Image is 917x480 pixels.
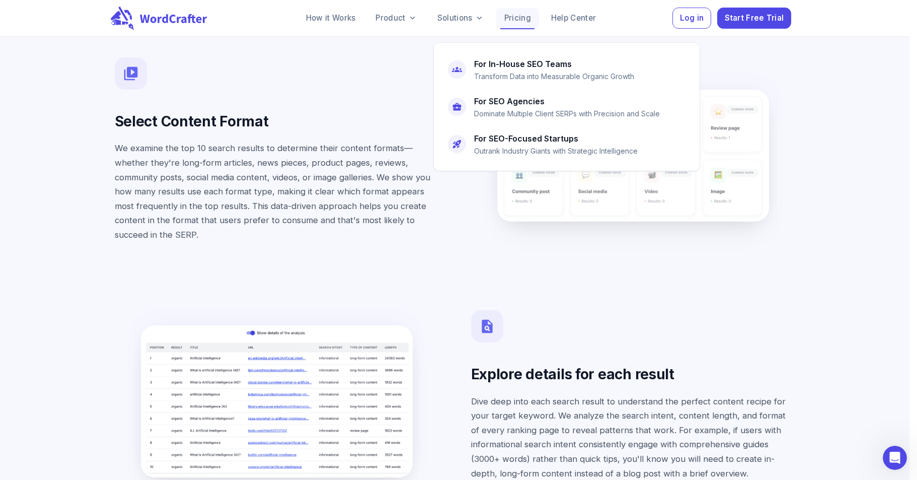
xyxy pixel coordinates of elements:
h4: Select Content Format [115,112,439,131]
a: Solutions [429,8,492,28]
a: For In-House SEO TeamsTransform Data into Measurable Organic Growth [442,51,692,88]
h6: For In-House SEO Teams [474,57,572,71]
p: Dominate Multiple Client SERPs with Precision and Scale [474,108,660,119]
p: Transform Data into Measurable Organic Growth [474,71,634,82]
h6: For SEO Agencies [474,94,545,108]
span: Start Free Trial [725,12,784,25]
p: We examine the top 10 search results to determine their content formats—whether they're long-form... [115,141,439,242]
span: Log in [680,12,704,25]
img: Explore details for each result [141,325,413,477]
h6: For SEO-Focused Startups [474,131,578,146]
a: Help Center [543,8,604,28]
a: For SEO-Focused StartupsOutrank Industry Giants with Strategic Intelligence [442,125,692,163]
h4: Explore details for each result [471,365,795,384]
a: Pricing [496,8,539,28]
a: For SEO AgenciesDominate Multiple Client SERPs with Precision and Scale [442,88,692,125]
iframe: Intercom live chat [883,446,907,470]
a: How it Works [298,8,364,28]
a: Product [367,8,425,28]
p: Outrank Industry Giants with Strategic Intelligence [474,146,638,157]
